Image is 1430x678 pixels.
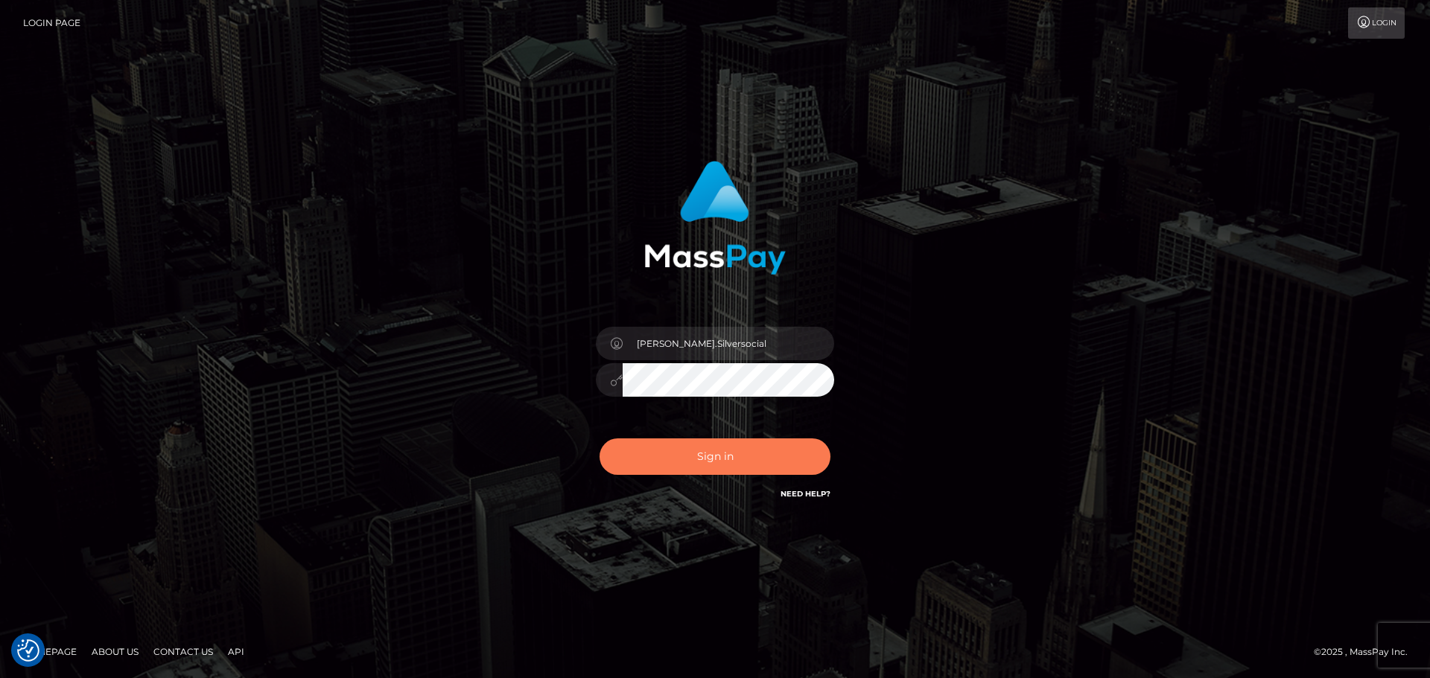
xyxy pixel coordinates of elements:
a: Login [1348,7,1405,39]
div: © 2025 , MassPay Inc. [1314,644,1419,660]
a: About Us [86,640,144,663]
a: API [222,640,250,663]
input: Username... [623,327,834,360]
a: Need Help? [781,489,830,499]
a: Contact Us [147,640,219,663]
a: Login Page [23,7,80,39]
img: Revisit consent button [17,639,39,662]
img: MassPay Login [644,161,786,275]
a: Homepage [16,640,83,663]
button: Sign in [600,438,830,475]
button: Consent Preferences [17,639,39,662]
